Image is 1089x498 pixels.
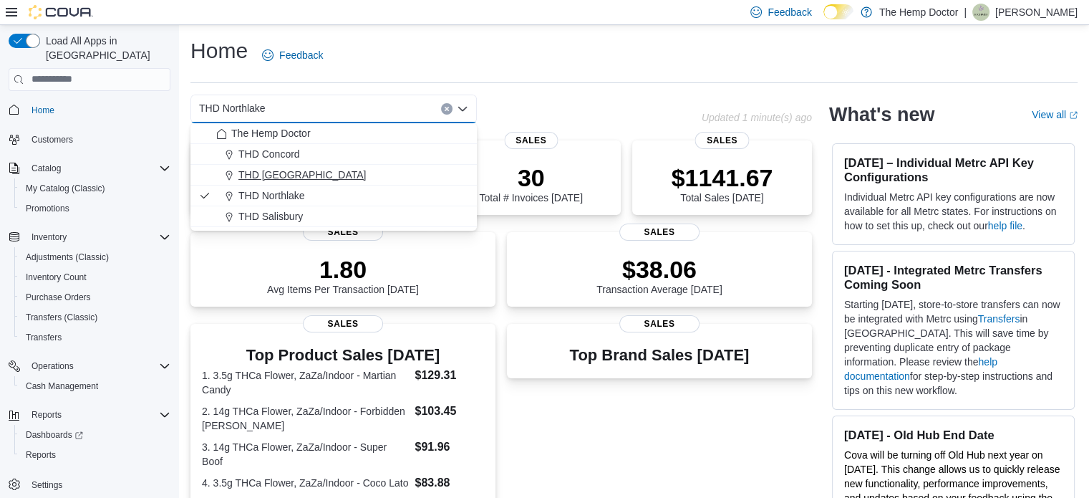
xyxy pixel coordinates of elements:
button: Home [3,100,176,120]
img: Cova [29,5,93,19]
p: $38.06 [596,255,722,284]
span: THD Northlake [238,188,305,203]
span: Load All Apps in [GEOGRAPHIC_DATA] [40,34,170,62]
span: Home [26,101,170,119]
span: My Catalog (Classic) [26,183,105,194]
h3: [DATE] - Integrated Metrc Transfers Coming Soon [844,263,1063,292]
p: | [964,4,967,21]
a: Home [26,102,60,119]
a: help file [988,220,1022,231]
dt: 4. 3.5g THCa Flower, ZaZa/Indoor - Coco Lato [202,476,409,490]
span: Purchase Orders [20,289,170,306]
h3: Top Brand Sales [DATE] [570,347,750,364]
a: Cash Management [20,378,104,395]
span: THD Salisbury [238,209,303,224]
span: Feedback [768,5,811,19]
button: THD [GEOGRAPHIC_DATA] [190,165,477,186]
span: THD Concord [238,147,300,161]
button: THD Salisbury [190,206,477,227]
button: Promotions [14,198,176,219]
span: Transfers [20,329,170,346]
span: Inventory Count [26,272,87,283]
h2: What's new [829,103,934,126]
span: Sales [303,315,383,332]
div: Richard Satterfield [972,4,989,21]
button: Clear input [441,103,452,115]
span: Promotions [26,203,69,214]
button: THD Northlake [190,186,477,206]
button: The Hemp Doctor [190,123,477,144]
a: Inventory Count [20,269,92,286]
span: Settings [26,475,170,493]
a: My Catalog (Classic) [20,180,111,197]
button: Reports [26,406,67,423]
button: THD Concord [190,144,477,165]
span: Sales [619,315,700,332]
div: Transaction Average [DATE] [596,255,722,295]
button: Reports [14,445,176,465]
span: Customers [32,134,73,145]
span: Operations [26,358,170,375]
span: Adjustments (Classic) [20,249,170,266]
h3: [DATE] – Individual Metrc API Key Configurations [844,155,1063,184]
span: Promotions [20,200,170,217]
a: Transfers [20,329,67,346]
button: Operations [3,356,176,376]
a: Reports [20,446,62,464]
a: Purchase Orders [20,289,97,306]
h3: [DATE] - Old Hub End Date [844,428,1063,442]
h1: Home [190,37,248,65]
span: Cash Management [20,378,170,395]
button: Catalog [26,160,67,177]
dt: 3. 14g THCa Flower, ZaZa/Indoor - Super Boof [202,440,409,469]
span: Home [32,105,54,116]
p: [PERSON_NAME] [995,4,1078,21]
p: 30 [479,163,582,192]
button: Reports [3,405,176,425]
button: Close list of options [457,103,468,115]
a: Promotions [20,200,75,217]
span: Inventory Count [20,269,170,286]
a: Transfers [978,313,1020,325]
a: Feedback [256,41,329,70]
button: Transfers (Classic) [14,307,176,327]
button: Inventory [26,229,72,246]
p: The Hemp Doctor [879,4,958,21]
button: Catalog [3,158,176,178]
span: Adjustments (Classic) [26,252,109,263]
dd: $91.96 [415,439,483,456]
span: Customers [26,130,170,148]
a: Settings [26,477,68,494]
span: Reports [26,406,170,423]
a: Customers [26,131,79,148]
a: Dashboards [20,426,89,444]
span: Sales [504,132,558,149]
h3: Top Product Sales [DATE] [202,347,484,364]
span: Operations [32,360,74,372]
button: Cash Management [14,376,176,396]
a: Dashboards [14,425,176,445]
dt: 1. 3.5g THCa Flower, ZaZa/Indoor - Martian Candy [202,368,409,397]
dd: $83.88 [415,474,483,492]
span: Sales [695,132,749,149]
span: Reports [20,446,170,464]
span: Catalog [32,163,61,174]
span: Transfers (Classic) [26,312,97,323]
p: 1.80 [267,255,419,284]
p: Starting [DATE], store-to-store transfers can now be integrated with Metrc using in [GEOGRAPHIC_D... [844,297,1063,398]
span: THD [GEOGRAPHIC_DATA] [238,168,366,182]
div: Total Sales [DATE] [672,163,773,203]
p: Individual Metrc API key configurations are now available for all Metrc states. For instructions ... [844,190,1063,233]
dt: 2. 14g THCa Flower, ZaZa/Indoor - Forbidden [PERSON_NAME] [202,404,409,433]
div: Total # Invoices [DATE] [479,163,582,203]
button: Transfers [14,327,176,348]
span: Inventory [32,231,67,243]
span: Feedback [279,48,323,62]
button: Customers [3,129,176,150]
div: Choose from the following options [190,123,477,227]
dd: $129.31 [415,367,483,384]
span: Transfers [26,332,62,343]
button: Adjustments (Classic) [14,247,176,267]
button: Inventory Count [14,267,176,287]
